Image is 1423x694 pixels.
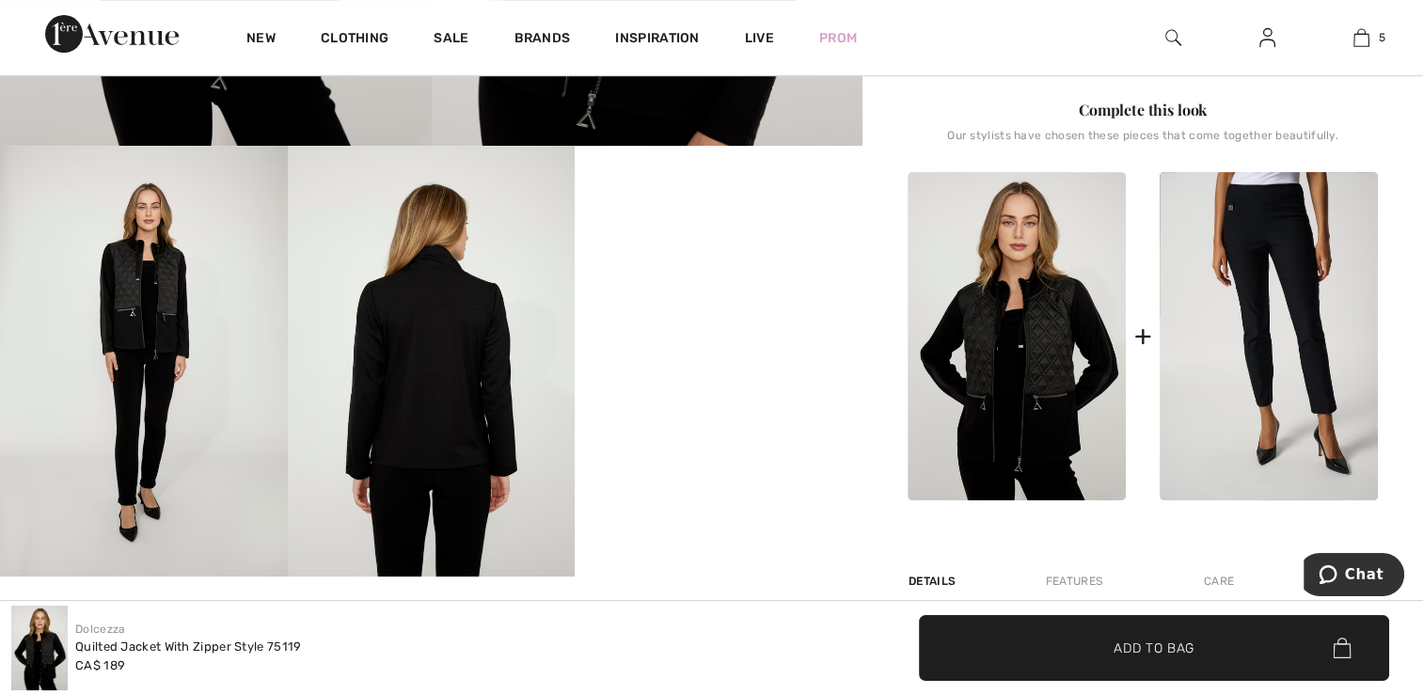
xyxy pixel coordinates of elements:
[908,564,960,598] div: Details
[1379,29,1385,46] span: 5
[514,30,571,50] a: Brands
[908,172,1126,500] img: Quilted Jacket with Zipper Style 75119
[75,638,301,656] div: Quilted Jacket With Zipper Style 75119
[1188,564,1250,598] div: Care
[908,99,1378,121] div: Complete this look
[1030,564,1118,598] div: Features
[1133,315,1151,357] div: +
[434,30,468,50] a: Sale
[246,30,276,50] a: New
[1244,26,1290,50] a: Sign In
[1333,638,1351,658] img: Bag.svg
[45,15,179,53] img: 1ère Avenue
[575,146,862,290] video: Your browser does not support the video tag.
[288,146,576,576] img: Quilted Jacket with Zipper Style 75119. 4
[1160,172,1378,500] img: High-Waisted Ankle-Length Trousers Style 201483
[1259,26,1275,49] img: My Info
[1165,26,1181,49] img: search the website
[908,129,1378,157] div: Our stylists have chosen these pieces that come together beautifully.
[919,615,1389,681] button: Add to Bag
[1114,638,1194,657] span: Add to Bag
[745,28,774,48] a: Live
[1315,26,1407,49] a: 5
[1304,553,1404,600] iframe: Opens a widget where you can chat to one of our agents
[819,28,857,48] a: Prom
[75,658,125,672] span: CA$ 189
[11,606,68,690] img: Quilted Jacket with Zipper Style 75119
[615,30,699,50] span: Inspiration
[321,30,388,50] a: Clothing
[1353,26,1369,49] img: My Bag
[75,623,125,636] a: Dolcezza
